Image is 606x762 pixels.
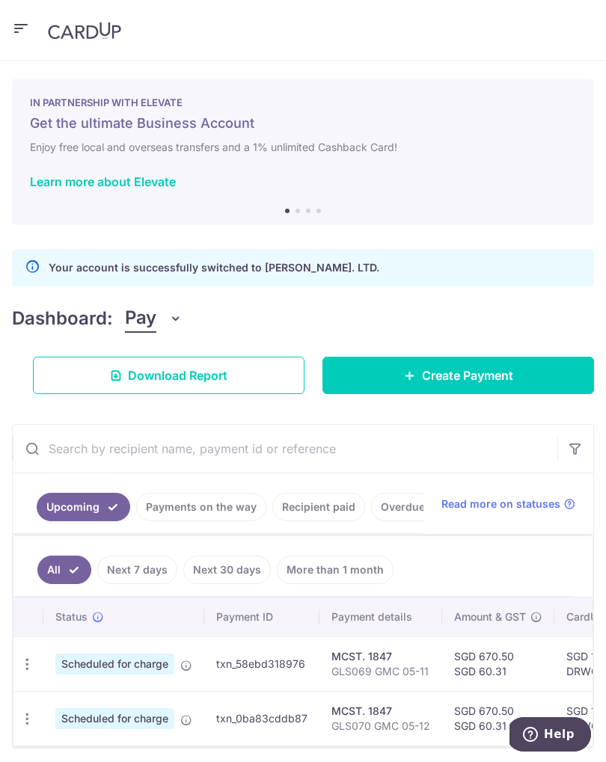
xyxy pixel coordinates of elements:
[331,719,430,734] p: GLS070 GMC 05-12
[34,10,65,24] span: Help
[48,22,121,40] img: CardUp
[125,304,156,333] span: Pay
[204,597,319,636] th: Payment ID
[55,609,88,624] span: Status
[125,304,183,333] button: Pay
[441,497,560,511] span: Read more on statuses
[97,556,177,584] a: Next 7 days
[509,717,591,755] iframe: Opens a widget where you can find more information
[322,357,594,394] a: Create Payment
[49,259,379,277] p: Your account is successfully switched to [PERSON_NAME]. LTD.
[13,425,557,473] input: Search by recipient name, payment id or reference
[204,691,319,746] td: txn_0ba83cddb87
[30,138,576,156] h6: Enjoy free local and overseas transfers and a 1% unlimited Cashback Card!
[30,96,576,108] p: IN PARTNERSHIP WITH ELEVATE
[30,174,176,189] a: Learn more about Elevate
[33,357,304,394] a: Download Report
[277,556,394,584] a: More than 1 month
[183,556,271,584] a: Next 30 days
[442,636,554,691] td: SGD 670.50 SGD 60.31
[331,704,430,719] div: MCST. 1847
[30,114,576,132] h5: Get the ultimate Business Account
[12,305,113,332] h4: Dashboard:
[55,654,174,675] span: Scheduled for charge
[128,366,227,384] span: Download Report
[37,556,91,584] a: All
[422,366,513,384] span: Create Payment
[442,691,554,746] td: SGD 670.50 SGD 60.31
[454,609,526,624] span: Amount & GST
[37,493,130,521] a: Upcoming
[204,636,319,691] td: txn_58ebd318976
[331,664,430,679] p: GLS069 GMC 05-11
[441,497,575,511] a: Read more on statuses
[319,597,442,636] th: Payment details
[331,649,430,664] div: MCST. 1847
[55,708,174,729] span: Scheduled for charge
[136,493,266,521] a: Payments on the way
[272,493,365,521] a: Recipient paid
[371,493,435,521] a: Overdue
